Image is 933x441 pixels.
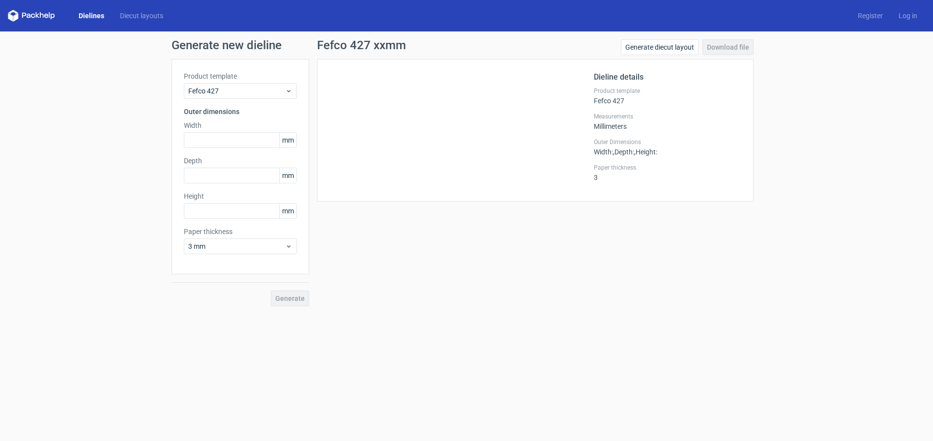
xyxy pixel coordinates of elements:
[184,120,297,130] label: Width
[184,107,297,117] h3: Outer dimensions
[594,148,613,156] span: Width :
[634,148,657,156] span: , Height :
[613,148,634,156] span: , Depth :
[891,11,925,21] a: Log in
[279,168,296,183] span: mm
[279,204,296,218] span: mm
[621,39,699,55] a: Generate diecut layout
[594,87,741,95] label: Product template
[71,11,112,21] a: Dielines
[850,11,891,21] a: Register
[594,113,741,130] div: Millimeters
[172,39,761,51] h1: Generate new dieline
[317,39,406,51] h1: Fefco 427 xxmm
[594,164,741,172] label: Paper thickness
[188,241,285,251] span: 3 mm
[188,86,285,96] span: Fefco 427
[594,164,741,181] div: 3
[184,191,297,201] label: Height
[184,156,297,166] label: Depth
[594,138,741,146] label: Outer Dimensions
[184,227,297,236] label: Paper thickness
[112,11,171,21] a: Diecut layouts
[594,113,741,120] label: Measurements
[184,71,297,81] label: Product template
[594,71,741,83] h2: Dieline details
[279,133,296,147] span: mm
[594,87,741,105] div: Fefco 427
